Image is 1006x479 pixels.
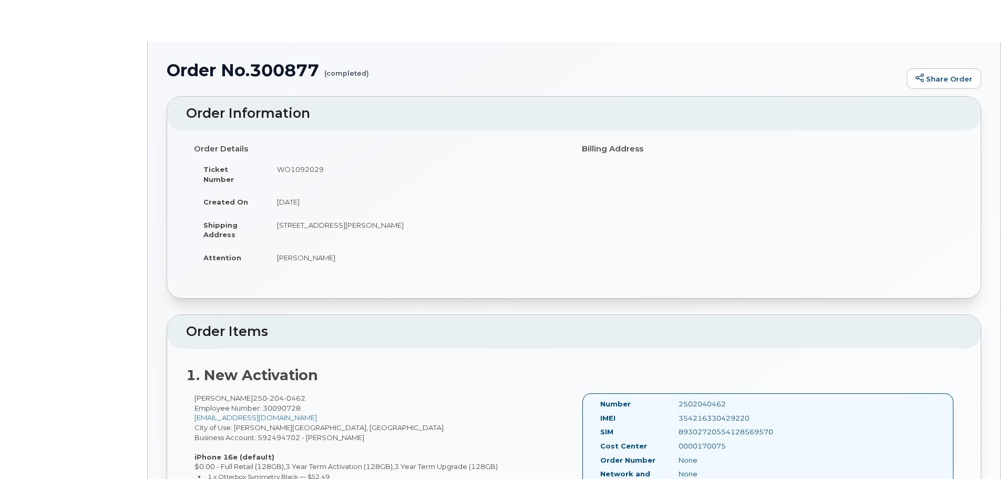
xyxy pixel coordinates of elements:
[186,366,318,384] strong: 1. New Activation
[194,413,317,422] a: [EMAIL_ADDRESS][DOMAIN_NAME]
[284,394,305,402] span: 0462
[268,213,566,246] td: [STREET_ADDRESS][PERSON_NAME]
[203,165,234,184] strong: Ticket Number
[194,453,274,461] strong: iPhone 16e (default)
[671,413,780,423] div: 354216330429220
[671,455,780,465] div: None
[194,145,566,154] h4: Order Details
[671,427,780,437] div: 89302720554128569570
[582,145,954,154] h4: Billing Address
[268,190,566,213] td: [DATE]
[186,324,962,339] h2: Order Items
[600,413,615,423] label: IMEI
[268,246,566,269] td: [PERSON_NAME]
[671,441,780,451] div: 0000170075
[268,158,566,190] td: WO1092029
[671,469,780,479] div: None
[671,399,780,409] div: 2502040462
[600,399,631,409] label: Number
[324,61,369,77] small: (completed)
[194,404,301,412] span: Employee Number: 30090728
[253,394,305,402] span: 250
[186,106,962,121] h2: Order Information
[600,455,655,465] label: Order Number
[167,61,901,79] h1: Order No.300877
[907,68,981,89] a: Share Order
[600,427,613,437] label: SIM
[600,441,647,451] label: Cost Center
[267,394,284,402] span: 204
[203,198,248,206] strong: Created On
[203,253,241,262] strong: Attention
[203,221,238,239] strong: Shipping Address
